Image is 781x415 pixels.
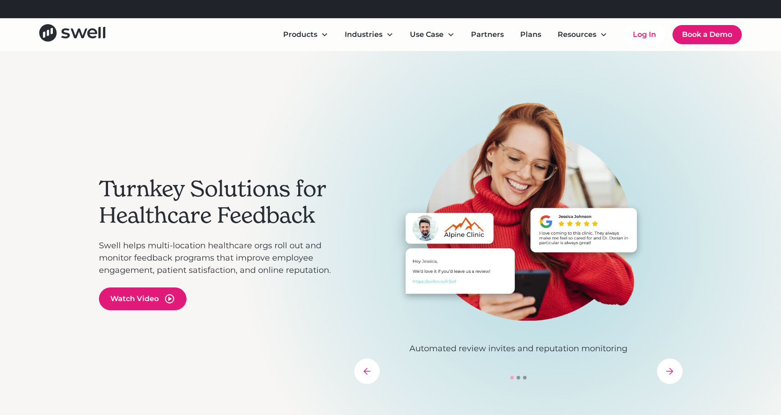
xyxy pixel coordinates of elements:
p: Swell helps multi-location healthcare orgs roll out and monitor feedback programs that improve em... [99,240,345,277]
p: Automated review invites and reputation monitoring [354,343,683,355]
div: Industries [345,29,383,40]
div: Watch Video [110,293,159,304]
div: Industries [337,26,401,44]
div: Use Case [403,26,462,44]
div: next slide [657,359,683,384]
div: carousel [354,102,683,384]
a: Plans [513,26,548,44]
a: home [39,24,105,45]
div: Use Case [410,29,444,40]
a: Book a Demo [672,25,742,44]
h2: Turnkey Solutions for Healthcare Feedback [99,176,345,228]
div: previous slide [354,359,380,384]
div: 1 of 3 [354,102,683,355]
div: Products [283,29,317,40]
div: Show slide 1 of 3 [510,376,514,379]
div: Resources [558,29,596,40]
a: Log In [624,26,665,44]
iframe: Chat Widget [735,371,781,415]
a: Partners [464,26,511,44]
div: Show slide 3 of 3 [523,376,527,379]
div: Resources [550,26,615,44]
div: Show slide 2 of 3 [517,376,520,379]
div: Products [276,26,336,44]
a: open lightbox [99,287,186,310]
